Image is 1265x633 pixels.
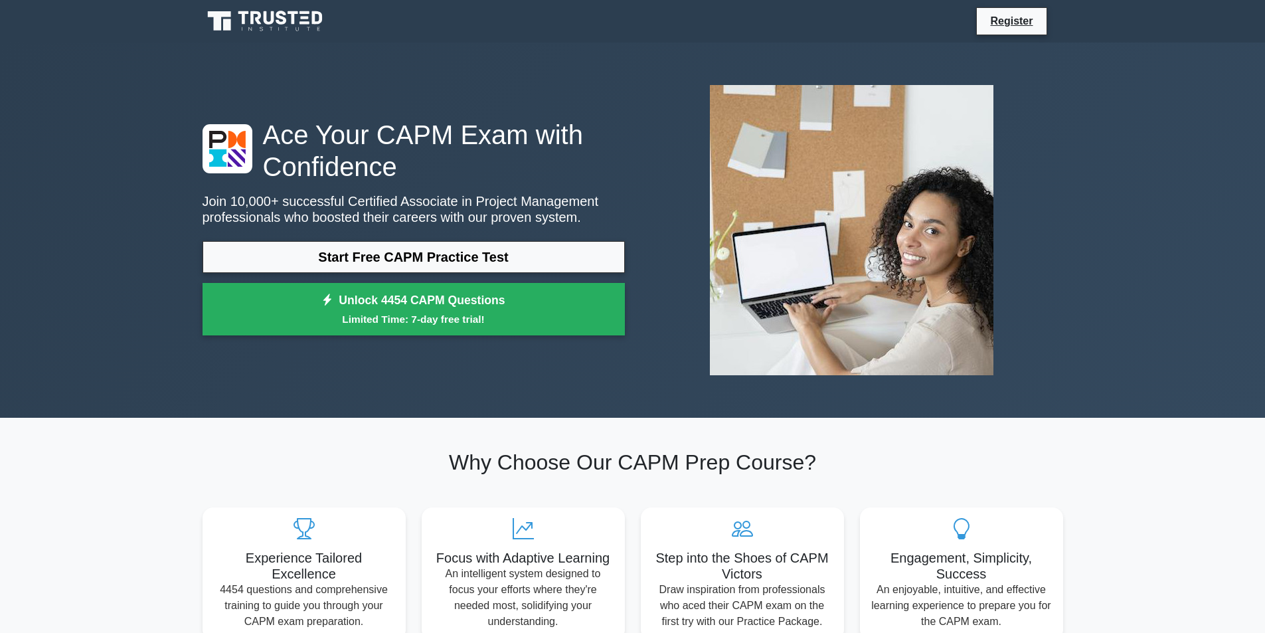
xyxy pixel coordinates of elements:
[871,582,1053,630] p: An enjoyable, intuitive, and effective learning experience to prepare you for the CAPM exam.
[203,283,625,336] a: Unlock 4454 CAPM QuestionsLimited Time: 7-day free trial!
[203,450,1063,475] h2: Why Choose Our CAPM Prep Course?
[432,566,614,630] p: An intelligent system designed to focus your efforts where they're needed most, solidifying your ...
[219,312,608,327] small: Limited Time: 7-day free trial!
[203,193,625,225] p: Join 10,000+ successful Certified Associate in Project Management professionals who boosted their...
[982,13,1041,29] a: Register
[213,582,395,630] p: 4454 questions and comprehensive training to guide you through your CAPM exam preparation.
[432,550,614,566] h5: Focus with Adaptive Learning
[871,550,1053,582] h5: Engagement, Simplicity, Success
[213,550,395,582] h5: Experience Tailored Excellence
[651,582,833,630] p: Draw inspiration from professionals who aced their CAPM exam on the first try with our Practice P...
[203,241,625,273] a: Start Free CAPM Practice Test
[651,550,833,582] h5: Step into the Shoes of CAPM Victors
[203,119,625,183] h1: Ace Your CAPM Exam with Confidence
